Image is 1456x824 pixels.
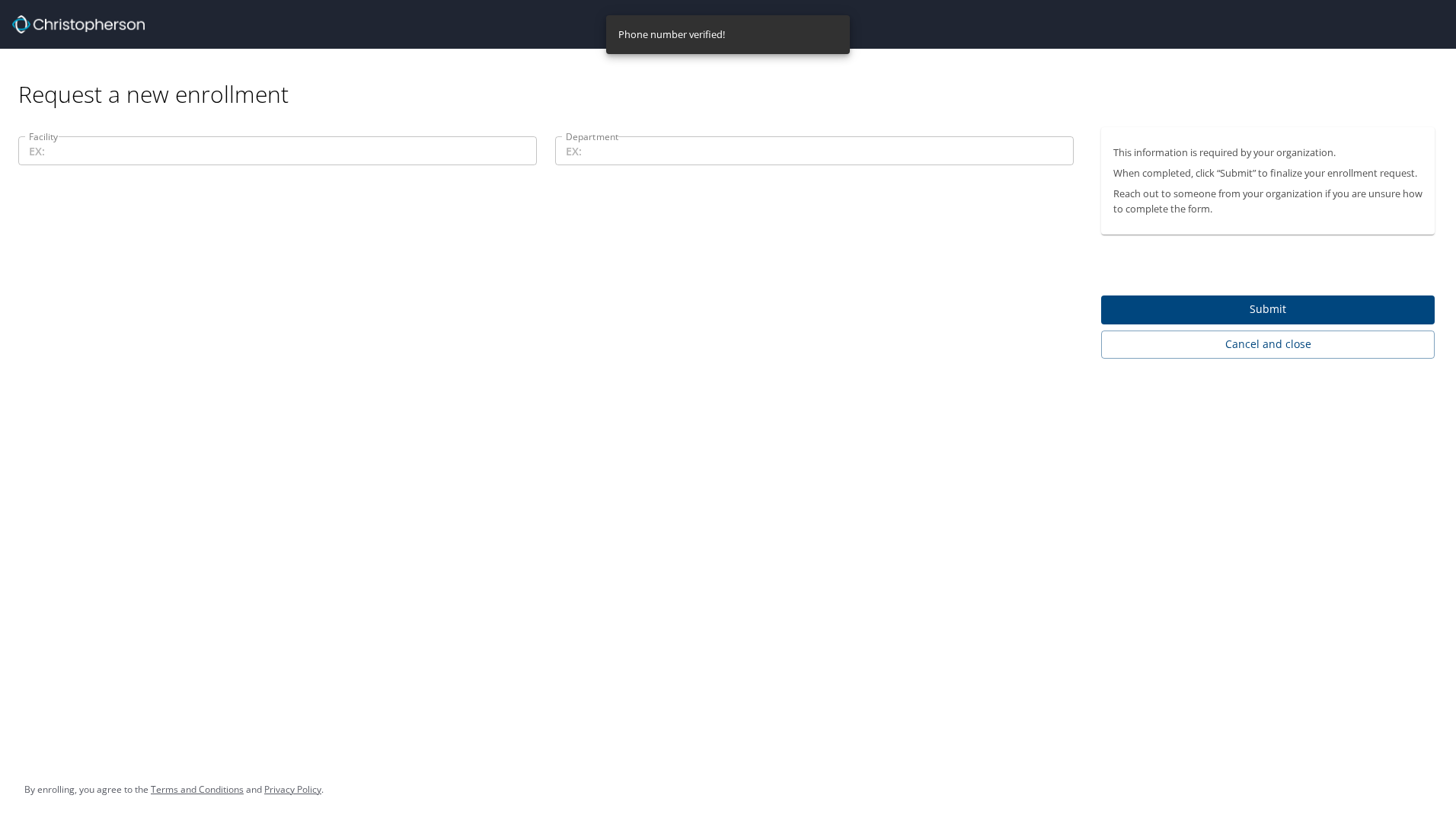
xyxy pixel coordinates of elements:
input: EX: [18,136,537,165]
span: Cancel and close [1113,335,1422,354]
div: Request a new enrollment [18,49,1447,109]
span: Submit [1113,300,1422,319]
img: cbt logo [12,15,145,34]
a: Privacy Policy [264,783,321,796]
p: This information is required by your organization. [1113,145,1422,160]
button: Cancel and close [1101,331,1435,359]
a: Terms and Conditions [151,783,244,796]
button: Submit [1101,295,1435,325]
p: Reach out to someone from your organization if you are unsure how to complete the form. [1113,187,1422,216]
div: Phone number verified! [618,20,725,50]
p: When completed, click “Submit” to finalize your enrollment request. [1113,166,1422,180]
div: By enrolling, you agree to the and . [24,771,324,809]
input: EX: [555,136,1074,165]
